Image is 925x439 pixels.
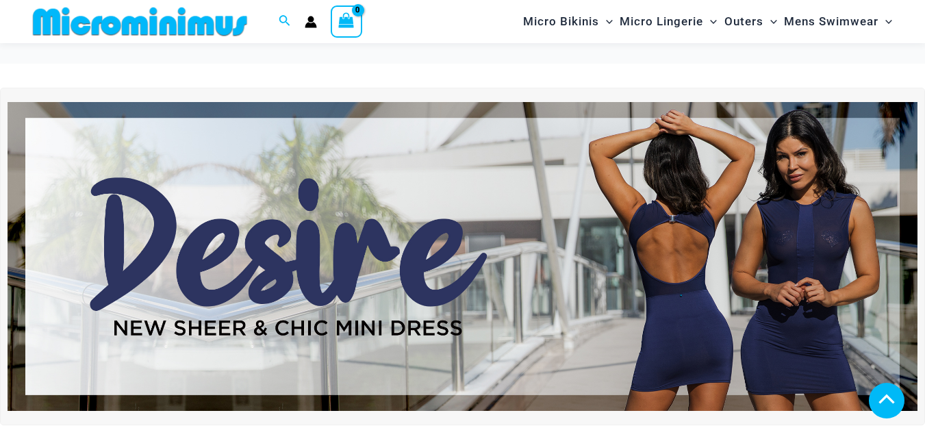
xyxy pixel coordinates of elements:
[331,5,362,37] a: View Shopping Cart, empty
[518,2,898,41] nav: Site Navigation
[8,102,917,412] img: Desire me Navy Dress
[721,4,781,39] a: OutersMenu ToggleMenu Toggle
[520,4,616,39] a: Micro BikinisMenu ToggleMenu Toggle
[599,4,613,39] span: Menu Toggle
[620,4,703,39] span: Micro Lingerie
[279,13,291,30] a: Search icon link
[763,4,777,39] span: Menu Toggle
[878,4,892,39] span: Menu Toggle
[724,4,763,39] span: Outers
[27,6,253,37] img: MM SHOP LOGO FLAT
[523,4,599,39] span: Micro Bikinis
[703,4,717,39] span: Menu Toggle
[305,16,317,28] a: Account icon link
[781,4,896,39] a: Mens SwimwearMenu ToggleMenu Toggle
[616,4,720,39] a: Micro LingerieMenu ToggleMenu Toggle
[784,4,878,39] span: Mens Swimwear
